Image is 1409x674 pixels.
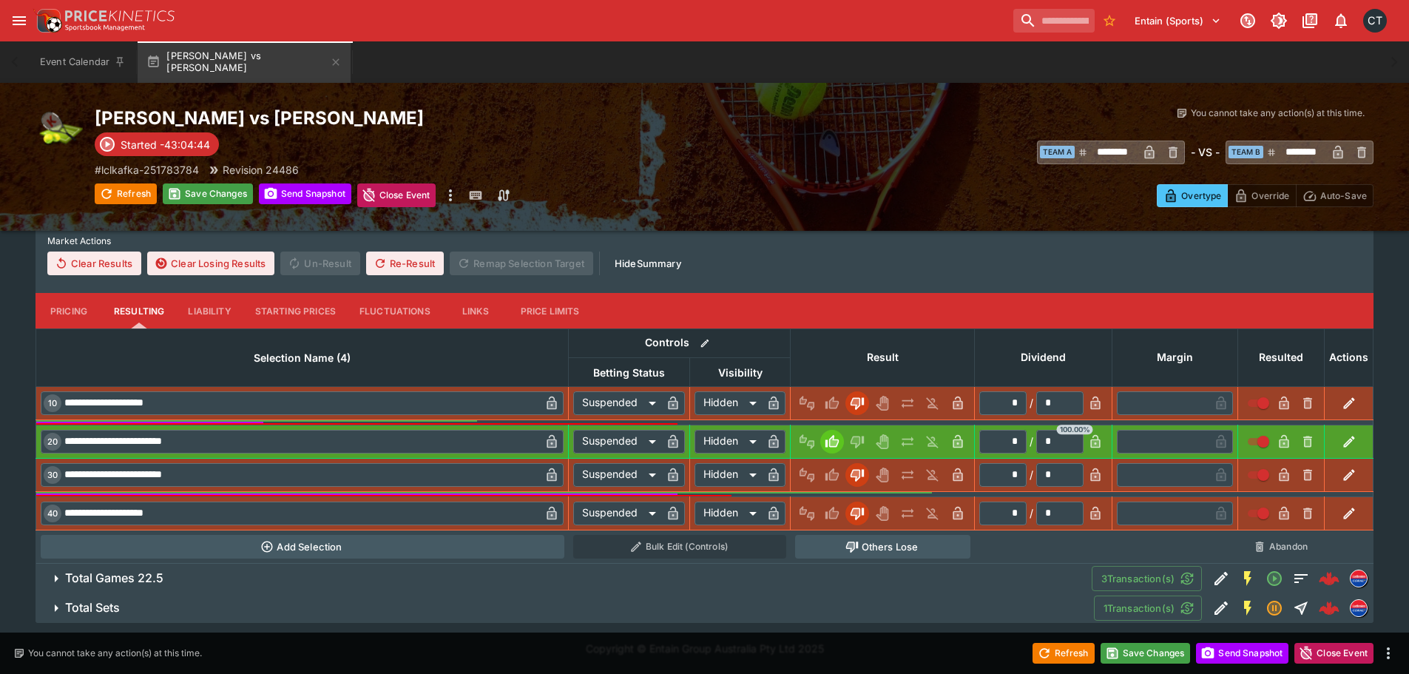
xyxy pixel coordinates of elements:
button: Not Set [795,502,819,525]
button: Push [896,502,919,525]
button: more [442,183,459,207]
button: Not Set [795,430,819,454]
button: Add Selection [41,535,564,559]
button: Clear Losing Results [147,252,274,275]
button: Win [820,463,844,487]
button: Overtype [1157,184,1228,207]
th: Controls [569,329,791,358]
button: Edit Detail [1208,565,1234,592]
button: Pricing [36,293,102,328]
button: Event Calendar [31,41,135,83]
button: 1Transaction(s) [1094,596,1202,621]
button: Select Tenant [1126,9,1230,33]
button: more [1379,644,1397,662]
img: tennis.png [36,107,83,154]
button: Cameron Tarver [1359,4,1391,37]
button: Clear Results [47,252,141,275]
button: Eliminated In Play [921,463,945,487]
div: lclkafka [1350,599,1368,617]
button: open drawer [6,7,33,34]
div: d897926e-058c-41c1-9269-7fe3d850536d [1319,598,1339,619]
button: Void [871,463,894,487]
button: Total Sets [36,593,1094,623]
button: Links [442,293,509,328]
div: Hidden [695,391,762,414]
button: Fluctuations [348,293,442,328]
button: Abandon [1243,535,1320,559]
button: Suspended [1261,595,1288,621]
input: search [1013,9,1095,33]
h2: Copy To Clipboard [95,107,734,129]
button: Eliminated In Play [921,391,945,415]
div: / [1030,505,1033,521]
button: SGM Enabled [1234,595,1261,621]
button: Price Limits [509,293,592,328]
div: Hidden [695,429,762,453]
th: Margin [1112,329,1238,386]
th: Dividend [975,329,1112,386]
button: 3Transaction(s) [1092,566,1202,591]
button: Close Event [1294,643,1373,664]
p: Started -43:04:44 [121,137,210,152]
div: / [1030,467,1033,482]
button: Bulk Edit (Controls) [573,535,786,559]
button: Toggle light/dark mode [1266,7,1292,34]
span: 20 [44,437,61,447]
button: Push [896,430,919,454]
img: PriceKinetics [65,10,175,21]
div: Hidden [695,462,762,486]
button: Win [820,391,844,415]
button: Win [820,430,844,454]
span: Team A [1040,146,1075,158]
h6: Total Games 22.5 [65,570,163,586]
button: Starting Prices [243,293,348,328]
span: 40 [44,508,61,519]
button: Resulting [102,293,176,328]
span: Team B [1229,146,1263,158]
button: Bulk edit [695,334,714,353]
span: Betting Status [577,364,681,382]
div: Suspended [573,429,661,453]
button: Re-Result [366,252,444,275]
button: Lose [845,430,869,454]
button: Liability [176,293,243,328]
p: Auto-Save [1320,188,1367,203]
button: SGM Enabled [1234,565,1261,592]
div: Suspended [573,501,661,525]
p: Overtype [1181,188,1221,203]
button: Notifications [1328,7,1354,34]
button: Send Snapshot [1196,643,1288,664]
button: Lose [845,463,869,487]
button: Push [896,463,919,487]
th: Result [791,329,975,386]
button: Void [871,391,894,415]
button: Void [871,430,894,454]
span: Un-Result [280,252,359,275]
button: Refresh [1033,643,1095,664]
button: Save Changes [1101,643,1191,664]
button: Eliminated In Play [921,430,945,454]
a: d897926e-058c-41c1-9269-7fe3d850536d [1314,593,1344,623]
a: 03586b89-9005-4577-8cdd-ded16e80da22 [1314,564,1344,593]
button: No Bookmarks [1098,9,1121,33]
button: Total Games 22.5 [36,564,1092,593]
div: Suspended [573,391,661,414]
button: Auto-Save [1296,184,1373,207]
div: lclkafka [1350,570,1368,587]
button: Eliminated In Play [921,502,945,525]
div: / [1030,395,1033,411]
button: Straight [1288,595,1314,621]
img: logo-cerberus--red.svg [1319,598,1339,619]
button: Lose [845,502,869,525]
button: Push [896,391,919,415]
div: Start From [1157,184,1373,207]
p: Copy To Clipboard [95,162,199,178]
button: HideSummary [606,252,690,275]
th: Resulted [1238,329,1325,386]
button: Save Changes [163,183,253,204]
button: Close Event [357,183,436,207]
button: Documentation [1297,7,1323,34]
img: lclkafka [1351,570,1367,587]
span: Selection Name (4) [237,349,367,367]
